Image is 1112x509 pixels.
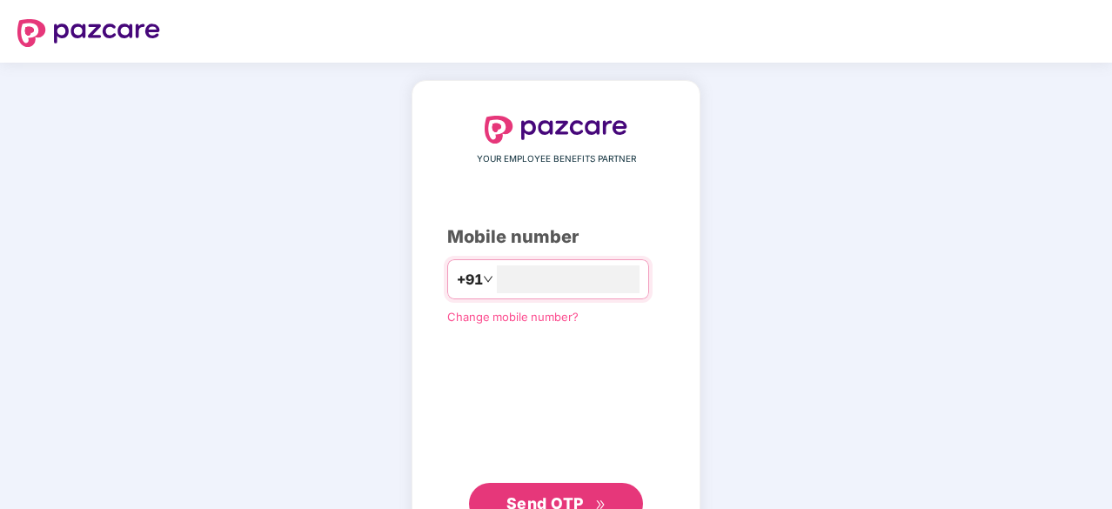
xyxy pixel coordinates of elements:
img: logo [17,19,160,47]
a: Change mobile number? [447,310,579,324]
span: YOUR EMPLOYEE BENEFITS PARTNER [477,152,636,166]
div: Mobile number [447,224,665,251]
span: +91 [457,269,483,291]
img: logo [485,116,627,144]
span: down [483,274,493,285]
